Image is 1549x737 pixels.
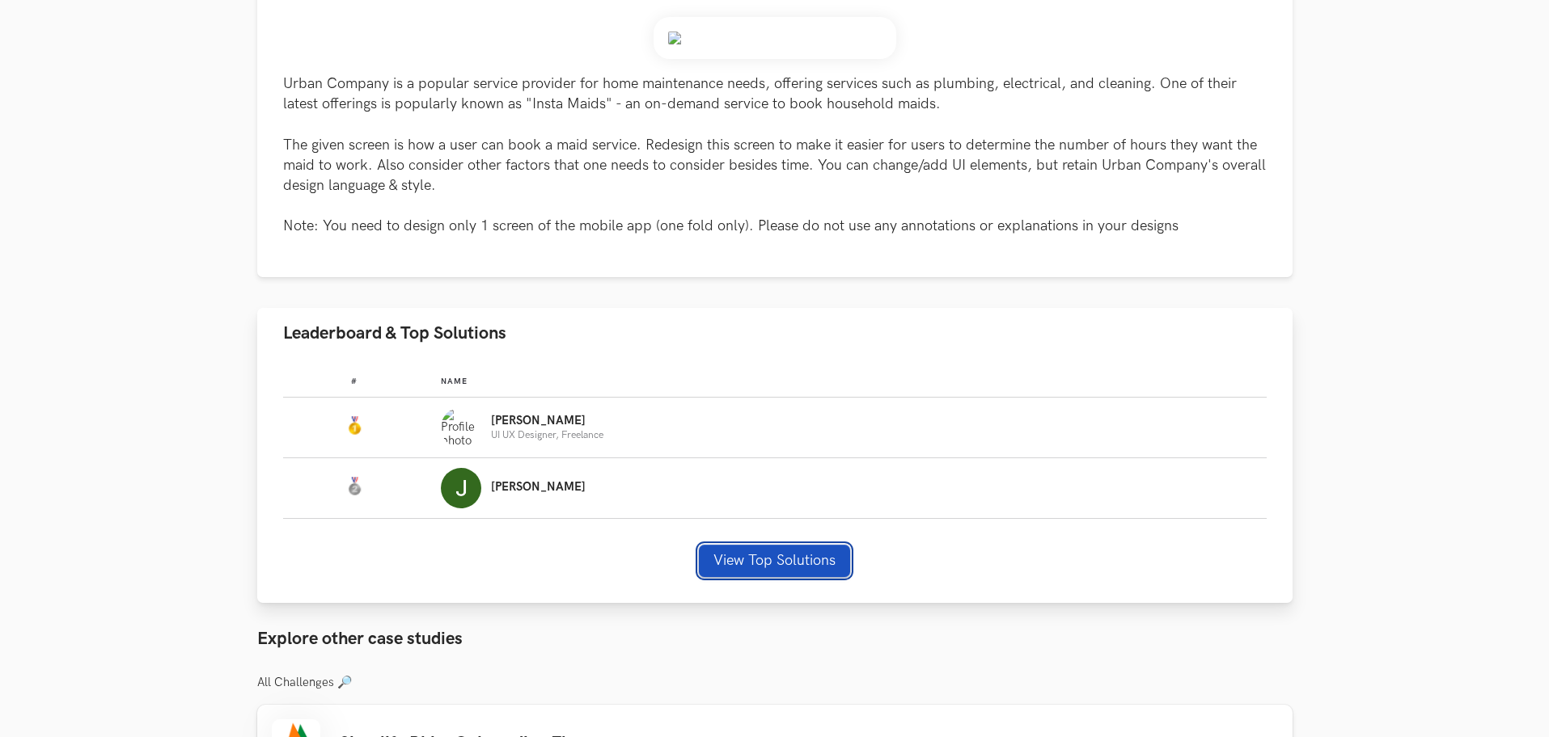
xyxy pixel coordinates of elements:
h3: All Challenges 🔎 [257,676,1293,690]
img: Gold Medal [345,416,364,436]
button: Leaderboard & Top Solutions [257,308,1293,359]
img: Weekend_Hackathon_83_banner.png [654,17,896,59]
h3: Explore other case studies [257,629,1293,650]
span: # [351,377,358,386]
table: Leaderboard [283,364,1267,519]
div: Case Study details [257,12,1293,277]
button: View Top Solutions [699,545,850,577]
p: Urban Company is a popular service provider for home maintenance needs, offering services such as... [283,74,1267,237]
img: Silver Medal [345,477,364,496]
div: Leaderboard & Top Solutions [257,359,1293,603]
p: UI UX Designer, Freelance [491,430,603,440]
span: Name [441,377,468,386]
span: Leaderboard & Top Solutions [283,322,506,344]
img: Profile photo [441,407,481,448]
p: [PERSON_NAME] [491,415,603,427]
img: Profile photo [441,468,481,508]
p: [PERSON_NAME] [491,481,586,494]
